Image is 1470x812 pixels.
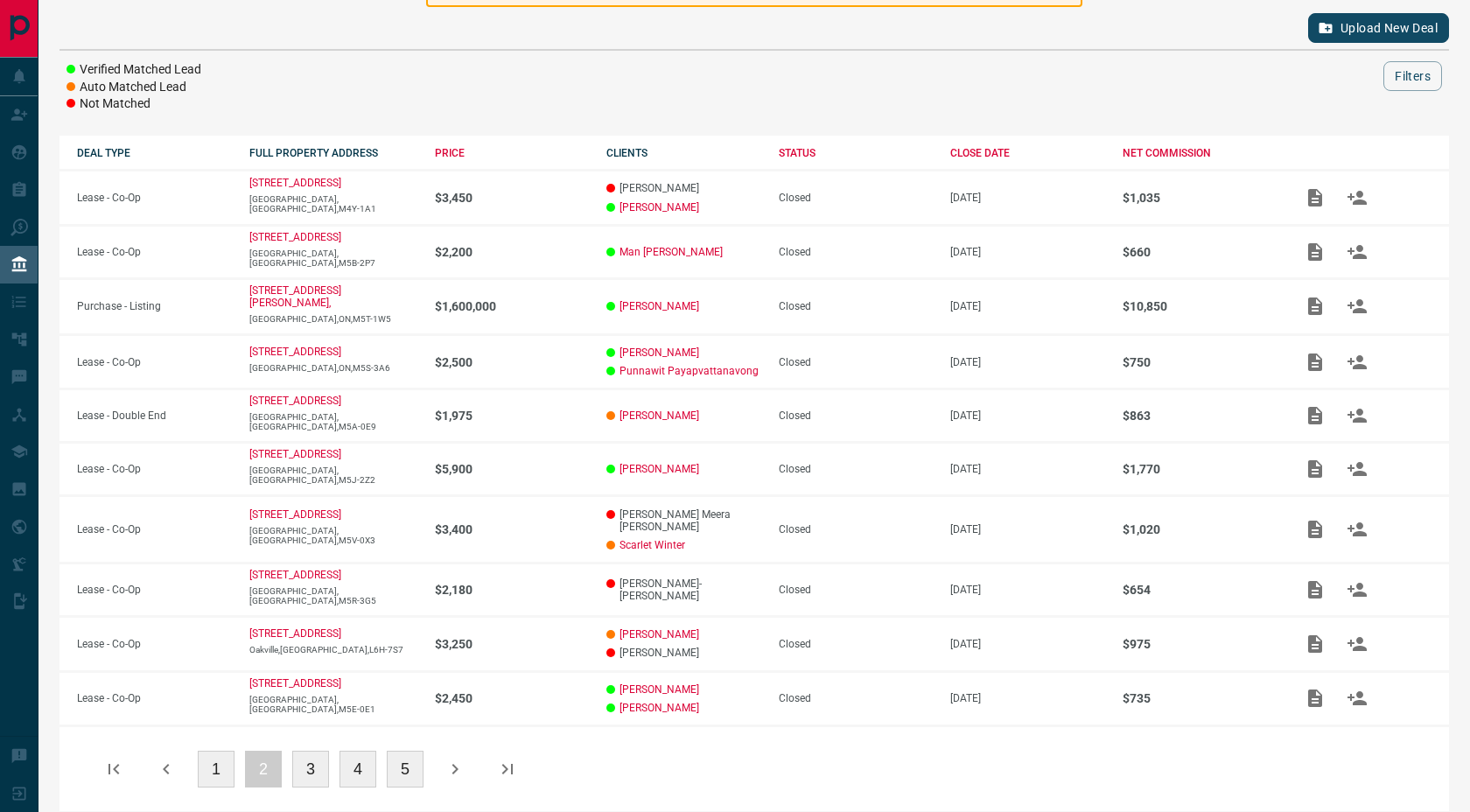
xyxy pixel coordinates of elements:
p: Lease - Co-Op [77,463,232,475]
p: [GEOGRAPHIC_DATA],[GEOGRAPHIC_DATA],M5E-0E1 [249,695,417,714]
li: Auto Matched Lead [66,79,201,96]
a: [PERSON_NAME] [619,409,699,422]
p: $1,770 [1123,462,1277,476]
span: Match Clients [1336,409,1378,422]
p: Lease - Co-Op [77,584,232,596]
a: [STREET_ADDRESS] [249,448,341,460]
p: [DATE] [950,300,1105,312]
p: [DATE] [950,409,1105,422]
p: Purchase - Listing [77,300,232,312]
p: [PERSON_NAME]- [PERSON_NAME] [606,577,761,602]
button: 4 [339,751,376,787]
p: $2,450 [435,691,590,705]
a: [STREET_ADDRESS] [249,177,341,189]
p: [DATE] [950,463,1105,475]
p: Lease - Double End [77,409,232,422]
p: Lease - Co-Op [77,246,232,258]
p: $1,975 [435,409,590,423]
div: DEAL TYPE [77,147,232,159]
p: $660 [1123,245,1277,259]
p: [PERSON_NAME] [606,647,761,659]
a: [PERSON_NAME] [619,702,699,714]
a: [STREET_ADDRESS] [249,231,341,243]
a: [STREET_ADDRESS] [249,569,341,581]
p: $1,035 [1123,191,1277,205]
p: $2,500 [435,355,590,369]
a: [PERSON_NAME] [619,346,699,359]
p: Lease - Co-Op [77,638,232,650]
span: Match Clients [1336,522,1378,535]
button: 2 [245,751,282,787]
p: [GEOGRAPHIC_DATA],[GEOGRAPHIC_DATA],M5A-0E9 [249,412,417,431]
span: Add / View Documents [1294,522,1336,535]
p: [PERSON_NAME] Meera [PERSON_NAME] [606,508,761,533]
p: [STREET_ADDRESS] [249,346,341,358]
p: [GEOGRAPHIC_DATA],[GEOGRAPHIC_DATA],M5V-0X3 [249,526,417,545]
span: Match Clients [1336,245,1378,257]
div: STATUS [779,147,934,159]
div: NET COMMISSION [1123,147,1277,159]
p: [DATE] [950,192,1105,204]
div: Closed [779,463,934,475]
a: [PERSON_NAME] [619,683,699,696]
p: Lease - Co-Op [77,692,232,704]
span: Add / View Documents [1294,409,1336,422]
p: [GEOGRAPHIC_DATA],ON,M5T-1W5 [249,314,417,324]
span: Add / View Documents [1294,691,1336,703]
a: Punnawit Payapvattanavong [619,365,759,377]
p: [STREET_ADDRESS] [249,508,341,521]
p: [DATE] [950,584,1105,596]
span: Match Clients [1336,191,1378,203]
p: $3,400 [435,522,590,536]
div: Closed [779,584,934,596]
button: 3 [292,751,329,787]
a: [STREET_ADDRESS] [249,677,341,689]
a: [STREET_ADDRESS] [249,627,341,640]
p: [DATE] [950,246,1105,258]
p: $654 [1123,583,1277,597]
a: [PERSON_NAME] [619,628,699,640]
p: [GEOGRAPHIC_DATA],ON,M5S-3A6 [249,363,417,373]
p: $863 [1123,409,1277,423]
p: [GEOGRAPHIC_DATA],[GEOGRAPHIC_DATA],M5J-2Z2 [249,465,417,485]
p: $5,900 [435,462,590,476]
li: Not Matched [66,95,201,113]
div: Closed [779,300,934,312]
div: FULL PROPERTY ADDRESS [249,147,417,159]
div: Closed [779,523,934,535]
span: Add / View Documents [1294,300,1336,312]
span: Match Clients [1336,463,1378,475]
button: Filters [1383,61,1442,91]
p: $1,600,000 [435,299,590,313]
span: Add / View Documents [1294,245,1336,257]
p: [PERSON_NAME] [606,182,761,194]
p: Lease - Co-Op [77,192,232,204]
p: $10,850 [1123,299,1277,313]
div: Closed [779,356,934,368]
button: Upload New Deal [1308,13,1449,43]
div: Closed [779,192,934,204]
span: Match Clients [1336,691,1378,703]
p: $3,450 [435,191,590,205]
div: CLIENTS [606,147,761,159]
span: Add / View Documents [1294,355,1336,367]
a: [PERSON_NAME] [619,300,699,312]
p: Lease - Co-Op [77,523,232,535]
a: [STREET_ADDRESS] [249,395,341,407]
li: Verified Matched Lead [66,61,201,79]
div: PRICE [435,147,590,159]
p: $975 [1123,637,1277,651]
a: [STREET_ADDRESS][PERSON_NAME], [249,284,341,309]
a: [PERSON_NAME] [619,463,699,475]
p: [GEOGRAPHIC_DATA],[GEOGRAPHIC_DATA],M4Y-1A1 [249,194,417,213]
p: $2,200 [435,245,590,259]
p: [DATE] [950,692,1105,704]
a: Scarlet Winter [619,539,685,551]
